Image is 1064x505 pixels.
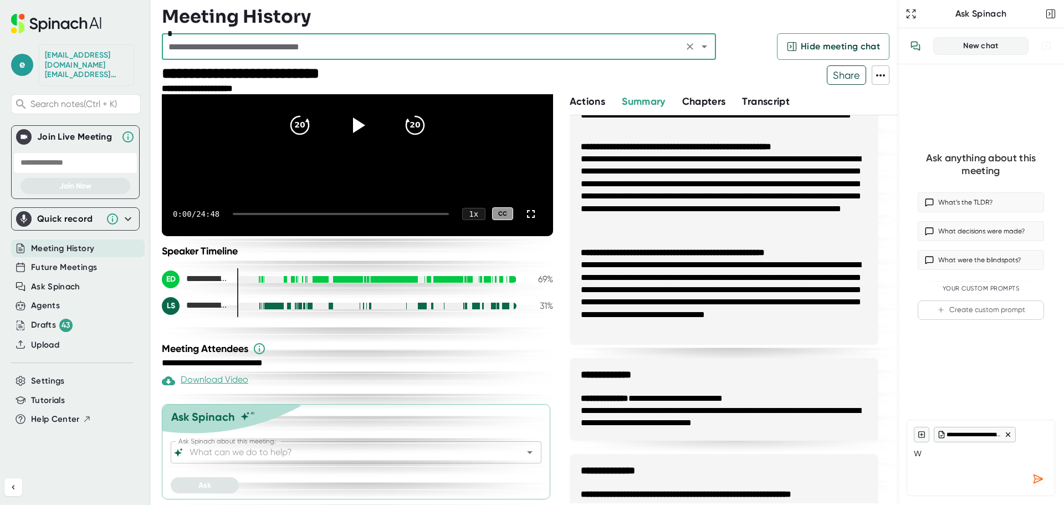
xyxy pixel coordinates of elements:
span: Join Now [59,181,91,191]
button: View conversation history [904,35,927,57]
button: Join Now [21,178,130,194]
div: Ask Spinach [171,410,235,424]
button: What’s the TLDR? [918,192,1044,212]
button: Summary [622,94,665,109]
button: Chapters [682,94,726,109]
div: Meeting Attendees [162,342,556,355]
button: Transcript [742,94,790,109]
button: Help Center [31,413,91,426]
div: Speaker Timeline [162,245,553,257]
span: e [11,54,33,76]
div: 31 % [525,300,553,311]
button: Clear [682,39,698,54]
button: Settings [31,375,65,387]
span: Help Center [31,413,80,426]
div: Join Live Meeting [37,131,116,142]
div: Drafts [31,319,73,332]
button: Tutorials [31,394,65,407]
div: 1 x [462,208,485,220]
button: Create custom prompt [918,300,1044,320]
button: Expand to Ask Spinach page [903,6,919,22]
div: ED [162,271,180,288]
button: Ask Spinach [31,280,80,293]
button: Upload [31,339,59,351]
div: edotson@starrez.com edotson@starrez.com [45,50,128,80]
div: Ask Spinach [919,8,1043,19]
h3: Meeting History [162,6,311,27]
span: Chapters [682,95,726,108]
button: Open [697,39,712,54]
button: Share [827,65,866,85]
div: 69 % [525,274,553,284]
div: Elijah Dotson [162,271,228,288]
div: 0:00 / 24:48 [173,210,219,218]
button: Actions [570,94,605,109]
div: Join Live MeetingJoin Live Meeting [16,126,135,148]
span: Summary [622,95,665,108]
textarea: W [914,442,1048,469]
div: Your Custom Prompts [918,285,1044,293]
input: What can we do to help? [187,445,505,460]
div: LS [162,297,180,315]
button: Agents [31,299,60,312]
span: Hide meeting chat [801,40,880,53]
button: Close conversation sidebar [1043,6,1058,22]
button: Open [522,445,538,460]
span: Ask [198,481,211,490]
button: What were the blindspots? [918,250,1044,270]
button: Ask [171,477,239,493]
div: Send message [1028,469,1048,489]
div: New chat [940,41,1021,51]
div: Quick record [37,213,100,225]
span: Actions [570,95,605,108]
button: What decisions were made? [918,221,1044,241]
div: Ask anything about this meeting [918,152,1044,177]
div: Quick record [16,208,135,230]
button: Future Meetings [31,261,97,274]
span: Transcript [742,95,790,108]
div: CC [492,207,513,220]
button: Meeting History [31,242,94,255]
button: Drafts 43 [31,319,73,332]
button: Collapse sidebar [4,478,22,496]
span: Share [827,65,866,85]
span: Search notes (Ctrl + K) [30,99,137,109]
img: Join Live Meeting [18,131,29,142]
div: Loralyn Simmons [162,297,228,315]
div: 43 [59,319,73,332]
div: Download Video [162,374,248,387]
button: Hide meeting chat [777,33,889,60]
